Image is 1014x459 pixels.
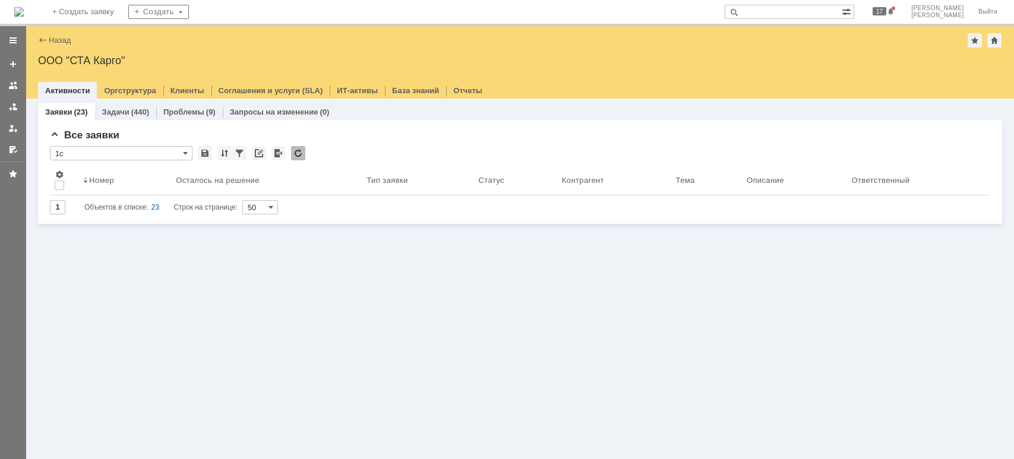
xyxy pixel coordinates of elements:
span: Настройки [55,170,64,179]
div: Фильтрация... [232,146,247,160]
div: Добавить в избранное [968,33,982,48]
div: (9) [206,107,216,116]
a: Мои согласования [4,140,23,159]
div: Тема [676,176,695,185]
a: Назад [49,36,71,45]
a: Отчеты [453,86,482,95]
div: Статус [479,176,504,185]
div: Сортировка... [217,146,232,160]
a: Активности [45,86,90,95]
i: Строк на странице: [84,200,238,214]
th: Ответственный [846,165,990,195]
a: Соглашения и услуги (SLA) [219,86,323,95]
a: Задачи [102,107,129,116]
th: Тип заявки [362,165,473,195]
div: (440) [131,107,149,116]
a: Перейти на домашнюю страницу [14,7,24,17]
div: Экспорт списка [271,146,286,160]
th: Тема [671,165,742,195]
a: Запросы на изменение [230,107,318,116]
a: Заявки [45,107,72,116]
a: Мои заявки [4,119,23,138]
th: Осталось на решение [171,165,362,195]
div: Сохранить вид [198,146,212,160]
a: Оргструктура [104,86,156,95]
div: Осталось на решение [176,176,260,185]
span: 17 [873,7,886,15]
div: Ответственный [851,176,909,185]
span: Расширенный поиск [842,5,854,17]
div: (0) [320,107,329,116]
th: Контрагент [557,165,671,195]
span: [PERSON_NAME] [911,12,964,19]
div: (23) [74,107,87,116]
div: ООО "СТА Карго" [38,55,1002,67]
a: Клиенты [170,86,204,95]
a: Создать заявку [4,55,23,74]
a: База знаний [392,86,439,95]
a: Заявки в моей ответственности [4,97,23,116]
span: [PERSON_NAME] [911,5,964,12]
div: Создать [128,5,189,19]
div: 23 [151,200,159,214]
div: Контрагент [562,176,604,185]
div: Тип заявки [367,176,408,185]
a: Заявки на командах [4,76,23,95]
div: Сделать домашней страницей [987,33,1002,48]
span: Все заявки [50,129,119,141]
th: Статус [474,165,557,195]
div: Обновлять список [291,146,305,160]
a: ИТ-активы [337,86,378,95]
span: Объектов в списке: [84,203,148,211]
div: Скопировать ссылку на список [252,146,266,160]
div: Номер [89,176,114,185]
th: Номер [78,165,171,195]
img: logo [14,7,24,17]
a: Проблемы [163,107,204,116]
div: Описание [747,176,784,185]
